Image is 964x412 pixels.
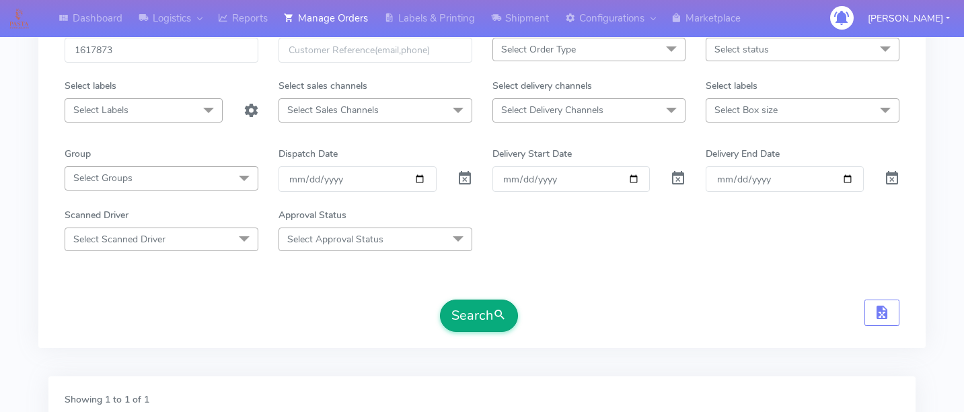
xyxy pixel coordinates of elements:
span: Select Order Type [501,43,576,56]
label: Showing 1 to 1 of 1 [65,392,149,407]
label: Dispatch Date [279,147,338,161]
span: Select Sales Channels [287,104,379,116]
label: Approval Status [279,208,346,222]
span: Select Scanned Driver [73,233,165,246]
input: Order Id [65,38,258,63]
label: Delivery End Date [706,147,780,161]
span: Select status [714,43,769,56]
label: Scanned Driver [65,208,128,222]
span: Select Delivery Channels [501,104,603,116]
label: Select labels [706,79,757,93]
label: Delivery Start Date [492,147,572,161]
label: Select sales channels [279,79,367,93]
button: Search [440,300,518,332]
label: Select labels [65,79,116,93]
span: Select Groups [73,172,133,184]
span: Select Labels [73,104,128,116]
label: Group [65,147,91,161]
label: Select delivery channels [492,79,592,93]
button: [PERSON_NAME] [858,5,960,32]
input: Customer Reference(email,phone) [279,38,472,63]
span: Select Approval Status [287,233,383,246]
span: Select Box size [714,104,778,116]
